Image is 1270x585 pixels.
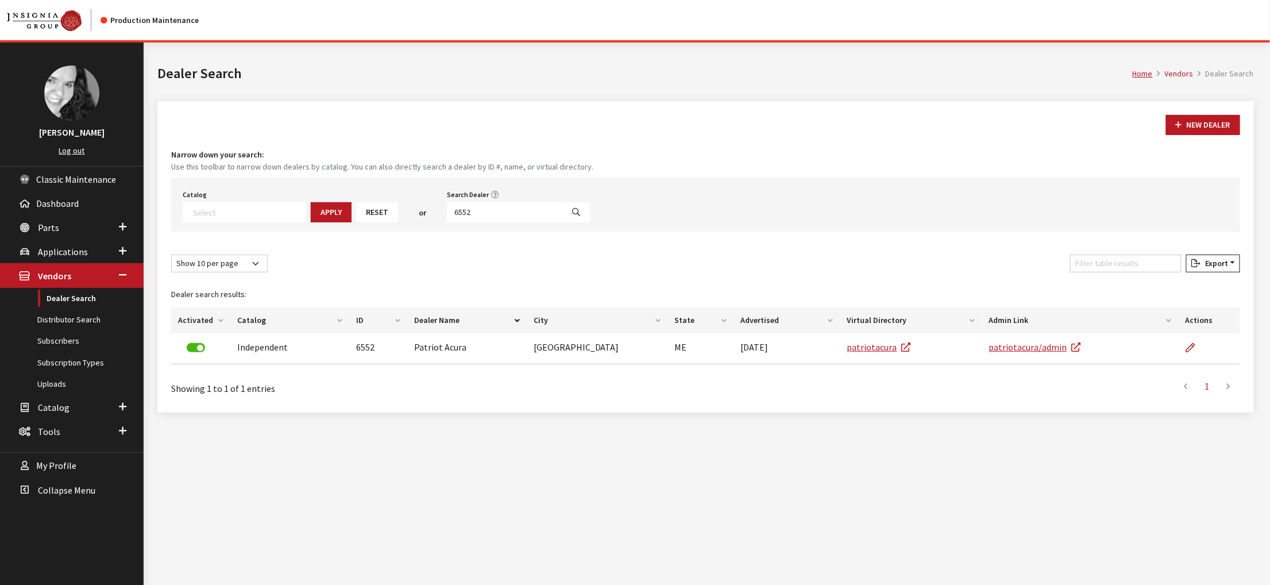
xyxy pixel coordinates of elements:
th: Dealer Name: activate to sort column descending [407,307,527,333]
button: Apply [311,202,352,222]
th: Advertised: activate to sort column ascending [734,307,840,333]
a: Insignia Group logo [7,9,101,31]
li: Dealer Search [1194,68,1254,80]
span: Classic Maintenance [36,174,116,185]
div: Showing 1 to 1 of 1 entries [171,374,608,395]
span: Collapse Menu [38,484,95,496]
span: Applications [38,246,88,257]
button: New Dealer [1166,115,1240,135]
td: [DATE] [734,333,840,364]
td: 6552 [350,333,408,364]
span: My Profile [36,460,76,472]
label: Deactivate Dealer [187,343,205,352]
img: Khrystal Dorton [44,66,99,121]
caption: Dealer search results: [171,282,1240,307]
a: Home [1133,68,1153,79]
span: or [419,207,426,219]
a: patriotacura [847,341,911,353]
th: ID: activate to sort column ascending [350,307,408,333]
input: Search [447,202,563,222]
a: Edit Dealer [1185,333,1205,362]
span: Parts [38,222,59,233]
button: Reset [356,202,398,222]
th: Actions [1178,307,1240,333]
th: State: activate to sort column ascending [668,307,734,333]
th: Virtual Directory: activate to sort column ascending [840,307,982,333]
img: Catalog Maintenance [7,10,82,31]
button: Search [562,202,590,222]
label: Catalog [183,190,207,200]
small: Use this toolbar to narrow down dealers by catalog. You can also directly search a dealer by ID #... [171,161,1240,173]
span: Catalog [38,402,70,413]
td: Patriot Acura [407,333,527,364]
div: Production Maintenance [101,14,199,26]
span: Tools [38,426,60,437]
th: Catalog: activate to sort column ascending [230,307,350,333]
textarea: Search [193,207,306,217]
td: ME [668,333,734,364]
li: Vendors [1153,68,1194,80]
a: Log out [59,145,85,156]
td: [GEOGRAPHIC_DATA] [527,333,668,364]
th: Activated: activate to sort column ascending [171,307,230,333]
a: patriotacura/admin [989,341,1081,353]
a: 1 [1197,375,1218,398]
th: Admin Link: activate to sort column ascending [982,307,1179,333]
h3: [PERSON_NAME] [11,125,132,139]
span: Select [183,202,306,222]
span: Dashboard [36,198,79,209]
input: Filter table results [1070,255,1182,272]
label: Search Dealer [447,190,489,200]
h4: Narrow down your search: [171,149,1240,161]
button: Export [1186,255,1240,272]
span: Export [1200,258,1228,268]
span: Vendors [38,271,71,282]
th: City: activate to sort column ascending [527,307,668,333]
td: Independent [230,333,350,364]
h1: Dealer Search [157,63,1133,84]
